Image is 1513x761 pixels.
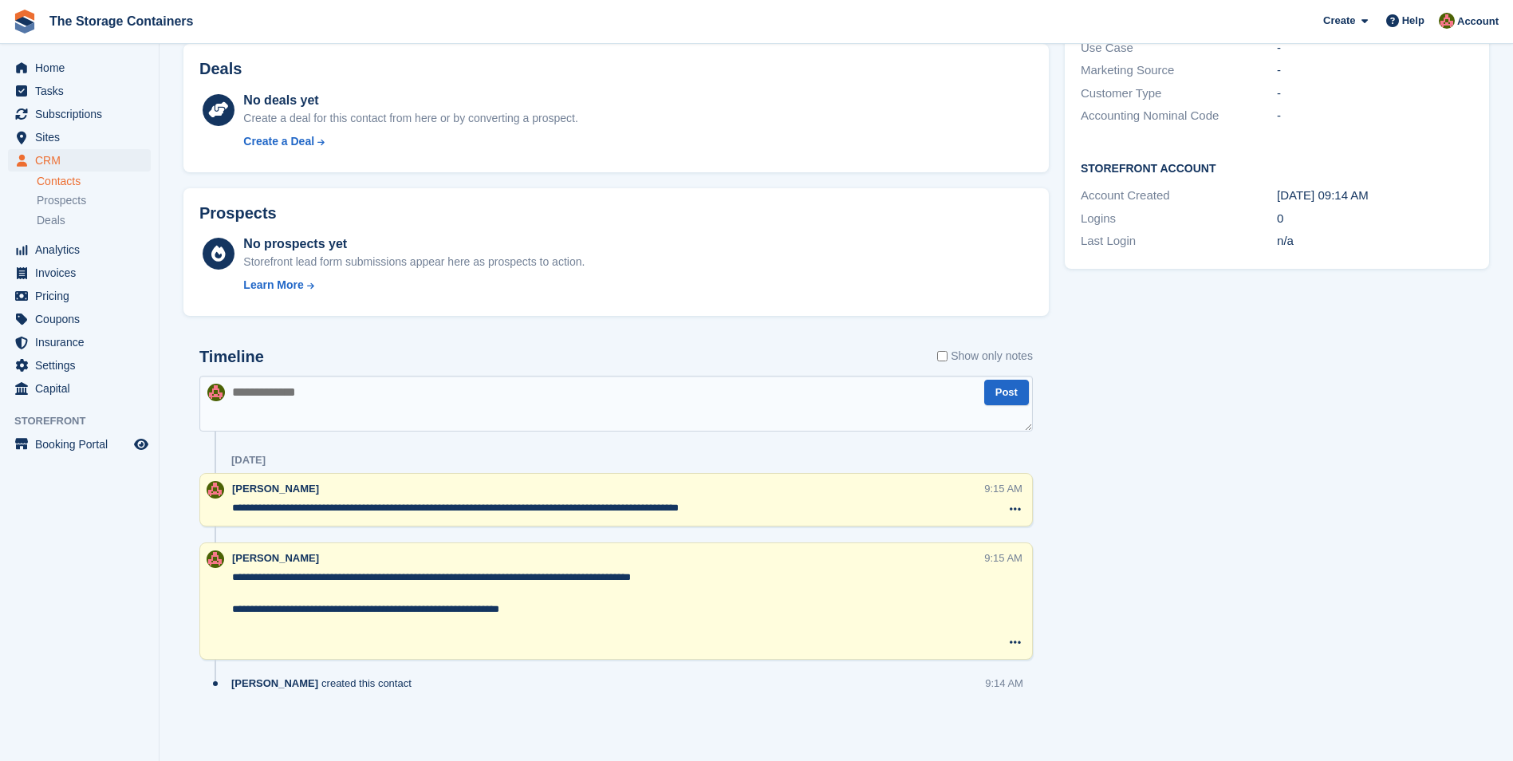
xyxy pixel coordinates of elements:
a: menu [8,149,151,172]
div: - [1277,85,1473,103]
span: Prospects [37,193,86,208]
a: menu [8,239,151,261]
h2: Storefront Account [1081,160,1473,175]
a: The Storage Containers [43,8,199,34]
div: [DATE] 09:14 AM [1277,187,1473,205]
div: Create a Deal [243,133,314,150]
div: 9:14 AM [985,676,1023,691]
span: Storefront [14,413,159,429]
span: Capital [35,377,131,400]
a: Learn More [243,277,585,294]
a: Create a Deal [243,133,577,150]
h2: Timeline [199,348,264,366]
span: Help [1402,13,1424,29]
span: [PERSON_NAME] [232,552,319,564]
img: Kirsty Simpson [207,481,224,499]
span: Deals [37,213,65,228]
span: CRM [35,149,131,172]
span: Booking Portal [35,433,131,455]
span: Pricing [35,285,131,307]
div: Learn More [243,277,303,294]
div: Accounting Nominal Code [1081,107,1277,125]
span: [PERSON_NAME] [232,483,319,495]
div: n/a [1277,232,1473,250]
div: - [1277,39,1473,57]
label: Show only notes [937,348,1033,365]
input: Show only notes [937,348,948,365]
span: Analytics [35,239,131,261]
div: No deals yet [243,91,577,110]
img: Kirsty Simpson [1439,13,1455,29]
div: Marketing Source [1081,61,1277,80]
span: Account [1457,14,1499,30]
img: Kirsty Simpson [207,550,224,568]
img: stora-icon-8386f47178a22dfd0bd8f6a31ec36ba5ce8667c1dd55bd0f319d3a0aa187defe.svg [13,10,37,34]
div: Logins [1081,210,1277,228]
span: Home [35,57,131,79]
span: Insurance [35,331,131,353]
a: Prospects [37,192,151,209]
h2: Prospects [199,204,277,223]
a: menu [8,103,151,125]
div: - [1277,107,1473,125]
a: menu [8,285,151,307]
div: Customer Type [1081,85,1277,103]
div: 9:15 AM [984,550,1022,566]
span: Settings [35,354,131,377]
div: - [1277,61,1473,80]
a: menu [8,262,151,284]
a: menu [8,126,151,148]
a: menu [8,308,151,330]
div: No prospects yet [243,235,585,254]
a: menu [8,80,151,102]
button: Post [984,380,1029,406]
img: Kirsty Simpson [207,384,225,401]
div: 9:15 AM [984,481,1022,496]
div: Use Case [1081,39,1277,57]
span: Create [1323,13,1355,29]
div: created this contact [231,676,420,691]
h2: Deals [199,60,242,78]
span: Tasks [35,80,131,102]
div: 0 [1277,210,1473,228]
div: Create a deal for this contact from here or by converting a prospect. [243,110,577,127]
span: Coupons [35,308,131,330]
span: Sites [35,126,131,148]
a: Contacts [37,174,151,189]
a: Deals [37,212,151,229]
a: menu [8,433,151,455]
a: menu [8,57,151,79]
div: Last Login [1081,232,1277,250]
a: menu [8,377,151,400]
div: [DATE] [231,454,266,467]
span: [PERSON_NAME] [231,676,318,691]
a: Preview store [132,435,151,454]
span: Invoices [35,262,131,284]
div: Storefront lead form submissions appear here as prospects to action. [243,254,585,270]
div: Account Created [1081,187,1277,205]
a: menu [8,354,151,377]
a: menu [8,331,151,353]
span: Subscriptions [35,103,131,125]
